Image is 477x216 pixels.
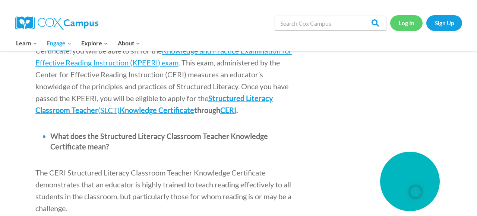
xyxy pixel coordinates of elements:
[11,35,42,51] button: Child menu of Learn
[390,15,462,30] nav: Secondary Navigation
[236,106,238,115] span: .
[50,132,268,151] span: What does the Structured Literacy Classroom Teacher Knowledge Certificate mean?
[98,106,120,115] span: (SLCT)
[76,35,113,51] button: Child menu of Explore
[35,168,291,213] span: The CERI Structured Literacy Classroom Teacher Knowledge Certificate demonstrates that an educato...
[15,16,98,30] img: Cox Campus
[275,16,386,30] input: Search Cox Campus
[390,15,423,30] a: Log In
[426,15,462,30] a: Sign Up
[11,35,145,51] nav: Primary Navigation
[194,106,220,115] span: through
[42,35,77,51] button: Child menu of Engage
[220,106,236,115] a: CERI
[113,35,145,51] button: Child menu of About
[120,106,194,115] span: Knowledge Certificate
